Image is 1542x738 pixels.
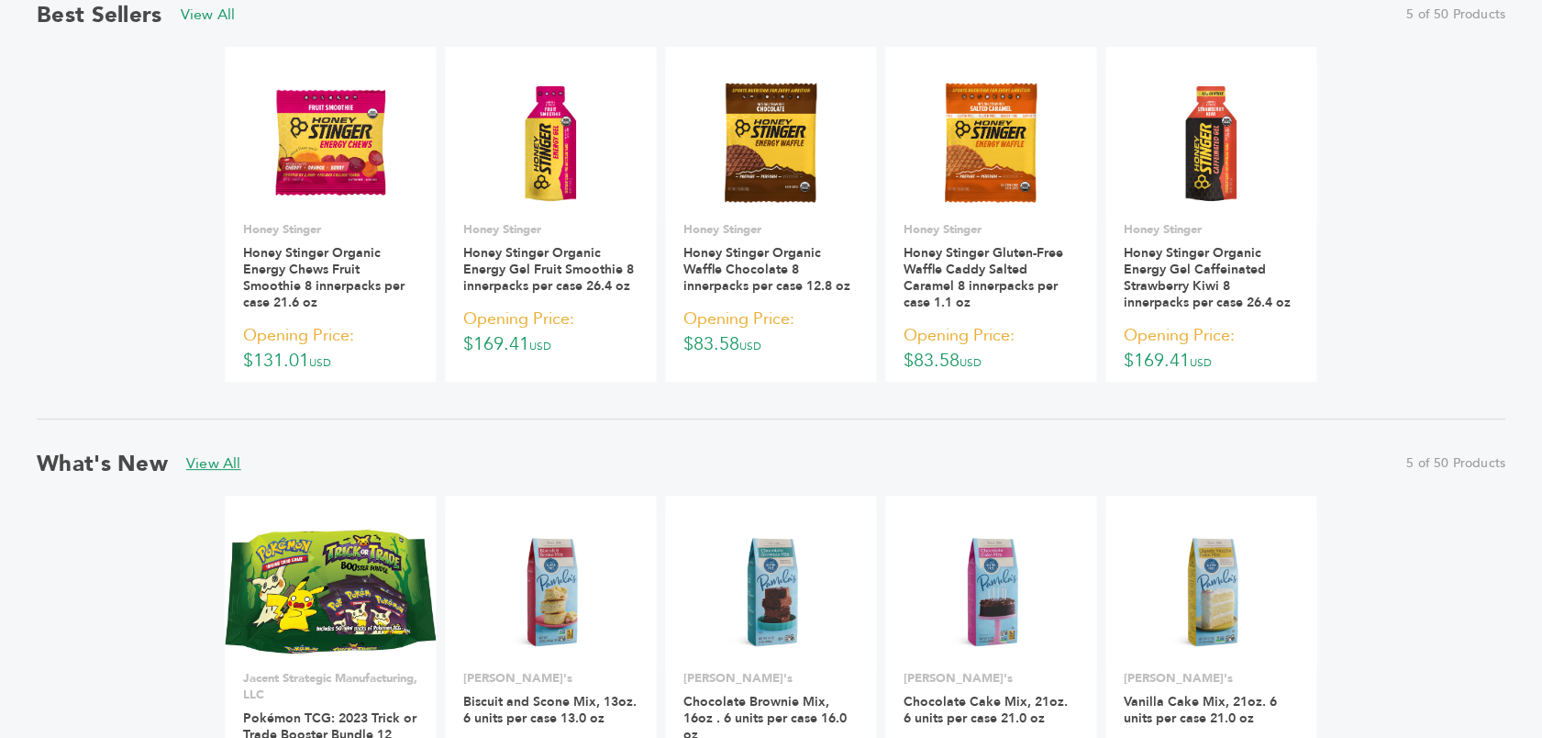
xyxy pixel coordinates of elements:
p: Honey Stinger [1124,221,1298,238]
span: USD [739,339,761,353]
p: $169.41 [1124,322,1298,375]
a: Honey Stinger Organic Waffle Chocolate 8 innerpacks per case 12.8 oz [683,244,850,295]
p: $169.41 [463,306,638,359]
span: USD [309,355,331,370]
span: USD [960,355,982,370]
img: Biscuit and Scone Mix, 13oz. 6 units per case 13.0 oz [484,525,617,658]
p: [PERSON_NAME]'s [904,670,1078,687]
h2: What's New [37,449,168,479]
a: View All [181,5,236,25]
a: Honey Stinger Organic Energy Gel Caffeinated Strawberry Kiwi 8 innerpacks per case 26.4 oz [1124,244,1291,311]
a: Biscuit and Scone Mix, 13oz. 6 units per case 13.0 oz [463,693,637,727]
p: Honey Stinger [683,221,858,238]
img: Vanilla Cake Mix, 21oz. 6 units per case 21.0 oz [1145,525,1278,658]
p: $83.58 [683,306,858,359]
span: Opening Price: [463,307,574,331]
p: [PERSON_NAME]'s [463,670,638,687]
p: [PERSON_NAME]'s [1124,670,1298,687]
span: 5 of 50 Products [1406,454,1505,473]
img: Chocolate Cake Mix, 21oz. 6 units per case 21.0 oz [925,525,1058,658]
p: [PERSON_NAME]'s [683,670,858,687]
a: Honey Stinger Gluten-Free Waffle Caddy Salted Caramel 8 innerpacks per case 1.1 oz [904,244,1063,311]
img: Pokémon TCG: 2023 Trick or Trade Booster Bundle 12 units per case 0.0 oz [225,530,436,654]
a: Honey Stinger Organic Energy Chews Fruit Smoothie 8 innerpacks per case 21.6 oz [243,244,405,311]
p: Honey Stinger [463,221,638,238]
span: Opening Price: [683,307,794,331]
a: Vanilla Cake Mix, 21oz. 6 units per case 21.0 oz [1124,693,1277,727]
img: Honey Stinger Organic Energy Gel Fruit Smoothie 8 innerpacks per case 26.4 oz [484,76,617,209]
a: Honey Stinger Organic Energy Gel Fruit Smoothie 8 innerpacks per case 26.4 oz [463,244,634,295]
img: Honey Stinger Organic Energy Gel Caffeinated Strawberry Kiwi 8 innerpacks per case 26.4 oz [1145,76,1278,209]
a: View All [186,453,241,474]
span: USD [529,339,551,353]
img: Honey Stinger Organic Waffle Chocolate 8 innerpacks per case 12.8 oz [704,76,838,209]
img: Honey Stinger Organic Energy Chews Fruit Smoothie 8 innerpacks per case 21.6 oz [264,76,397,209]
span: Opening Price: [1124,323,1235,348]
img: Chocolate Brownie Mix, 16oz . 6 units per case 16.0 oz [704,525,838,658]
p: Honey Stinger [904,221,1078,238]
p: $83.58 [904,322,1078,375]
p: $131.01 [243,322,417,375]
p: Jacent Strategic Manufacturing, LLC [243,670,417,703]
span: Opening Price: [904,323,1015,348]
img: Honey Stinger Gluten-Free Waffle Caddy Salted Caramel 8 innerpacks per case 1.1 oz [925,76,1058,209]
span: USD [1190,355,1212,370]
span: Opening Price: [243,323,354,348]
p: Honey Stinger [243,221,417,238]
a: Chocolate Cake Mix, 21oz. 6 units per case 21.0 oz [904,693,1068,727]
span: 5 of 50 Products [1406,6,1505,24]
